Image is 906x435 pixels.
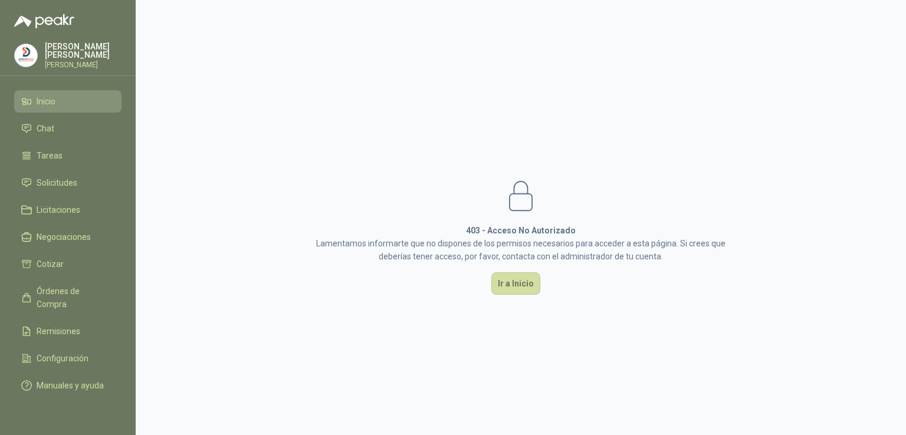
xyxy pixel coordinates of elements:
a: Configuración [14,347,122,370]
p: [PERSON_NAME] [PERSON_NAME] [45,42,122,59]
span: Inicio [37,95,55,108]
span: Chat [37,122,54,135]
span: Cotizar [37,258,64,271]
a: Manuales y ayuda [14,374,122,397]
a: Cotizar [14,253,122,275]
a: Negociaciones [14,226,122,248]
a: Tareas [14,144,122,167]
p: [PERSON_NAME] [45,61,122,68]
a: Órdenes de Compra [14,280,122,315]
img: Logo peakr [14,14,74,28]
a: Remisiones [14,320,122,342]
a: Chat [14,117,122,140]
p: Lamentamos informarte que no dispones de los permisos necesarios para acceder a esta página. Si c... [315,237,727,263]
a: Licitaciones [14,199,122,221]
span: Licitaciones [37,203,80,216]
span: Manuales y ayuda [37,379,104,392]
span: Configuración [37,352,88,365]
a: Solicitudes [14,172,122,194]
h1: 403 - Acceso No Autorizado [315,224,727,237]
img: Company Logo [15,44,37,67]
span: Solicitudes [37,176,77,189]
span: Tareas [37,149,63,162]
span: Negociaciones [37,230,91,243]
span: Remisiones [37,325,80,338]
span: Órdenes de Compra [37,285,110,311]
button: Ir a Inicio [491,272,540,295]
a: Inicio [14,90,122,113]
